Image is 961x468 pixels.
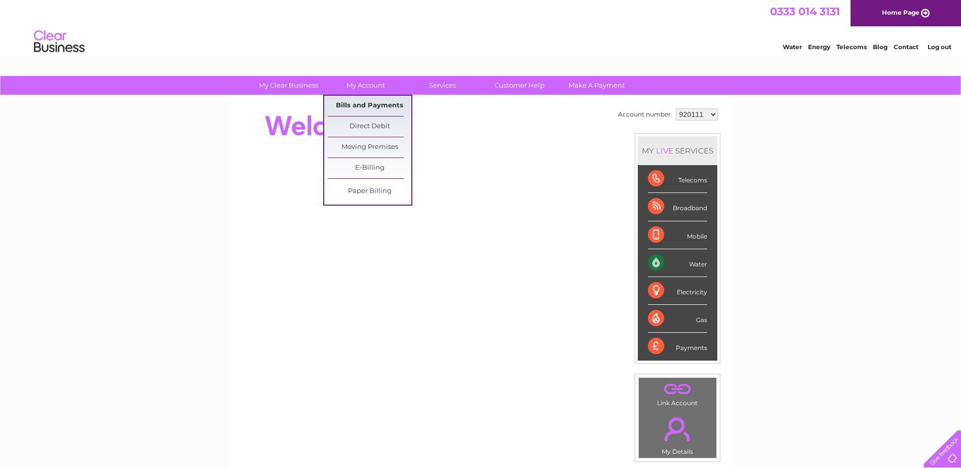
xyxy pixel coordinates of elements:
[873,43,888,51] a: Blog
[648,221,707,249] div: Mobile
[324,76,407,95] a: My Account
[836,43,867,51] a: Telecoms
[328,96,411,116] a: Bills and Payments
[638,136,717,165] div: MY SERVICES
[638,409,717,458] td: My Details
[247,76,330,95] a: My Clear Business
[648,193,707,221] div: Broadband
[808,43,830,51] a: Energy
[928,43,951,51] a: Log out
[648,165,707,193] div: Telecoms
[783,43,802,51] a: Water
[242,6,720,49] div: Clear Business is a trading name of Verastar Limited (registered in [GEOGRAPHIC_DATA] No. 3667643...
[616,106,673,123] td: Account number
[328,181,411,202] a: Paper Billing
[648,249,707,277] div: Water
[478,76,561,95] a: Customer Help
[770,5,840,18] a: 0333 014 3131
[328,158,411,178] a: E-Billing
[641,380,714,398] a: .
[33,26,85,57] img: logo.png
[641,411,714,447] a: .
[648,277,707,305] div: Electricity
[894,43,918,51] a: Contact
[328,137,411,158] a: Moving Premises
[654,146,675,155] div: LIVE
[555,76,638,95] a: Make A Payment
[401,76,484,95] a: Services
[648,305,707,333] div: Gas
[638,377,717,409] td: Link Account
[328,116,411,137] a: Direct Debit
[648,333,707,360] div: Payments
